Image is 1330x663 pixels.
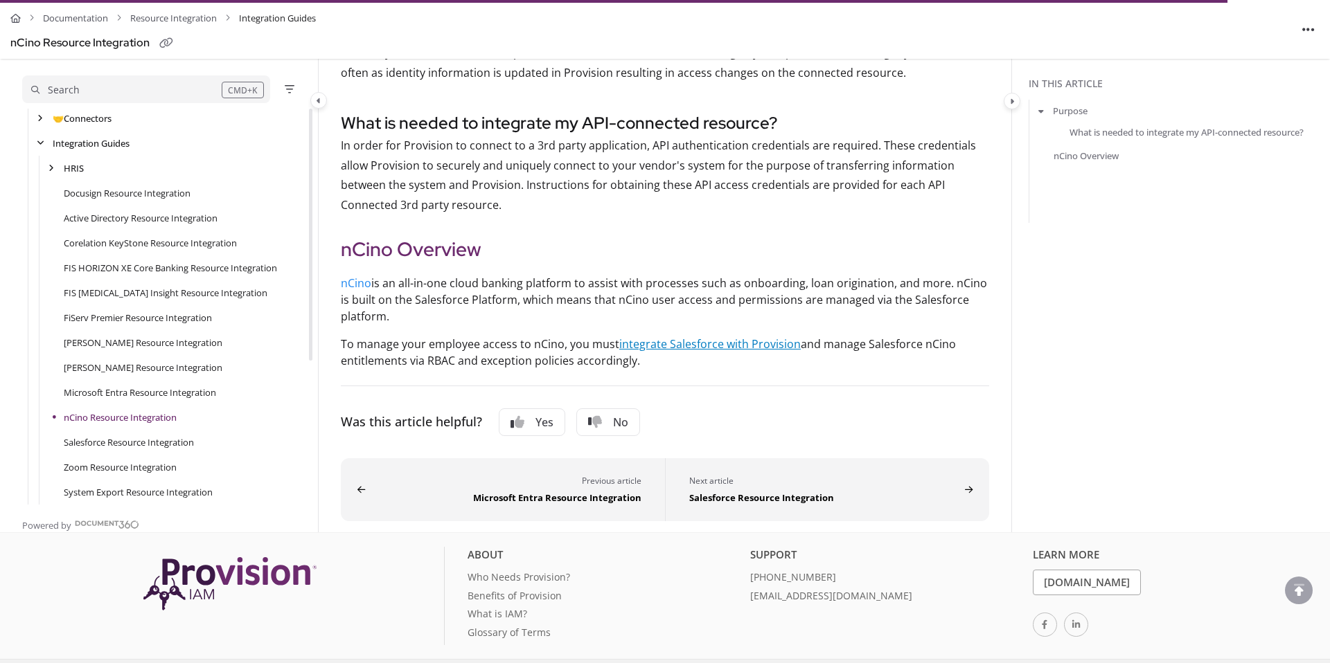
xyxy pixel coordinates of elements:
a: nCino [341,275,371,291]
span: Integration Guides [239,8,316,28]
a: Jack Henry Symitar Resource Integration [64,361,222,374]
a: Active Directory Resource Integration [64,211,218,225]
a: FIS IBS Insight Resource Integration [64,286,267,300]
p: To manage your employee access to nCino, you must and manage Salesforce nCino entitlements via RB... [341,336,989,369]
a: Glossary of Terms [468,625,740,644]
a: HRIS [64,161,84,175]
div: Next article [689,475,959,488]
a: Purpose [1053,104,1088,118]
a: Resource Integration [130,8,217,28]
a: What is IAM? [468,606,740,625]
button: Copy link of [155,33,177,55]
a: Powered by Document360 - opens in a new tab [22,516,139,532]
a: Integration Guides [53,136,130,150]
div: Was this article helpful? [341,412,482,432]
button: Microsoft Entra Resource Integration [341,458,665,521]
a: integrate Salesforce with Provision [619,336,801,352]
a: Zoom Resource Integration [64,460,177,474]
div: arrow [33,137,47,150]
h3: What is needed to integrate my API-connected resource? [341,111,989,136]
p: Generally, Provision will create, update, and delete user accounts according to your specificatio... [341,43,989,83]
button: Category toggle [1004,93,1020,109]
button: Category toggle [310,92,327,109]
img: Provision IAM Onboarding Platform [143,557,317,610]
a: nCino Resource Integration [64,410,177,424]
a: Home [10,8,21,28]
button: arrow [1035,103,1047,118]
a: Salesforce Resource Integration [64,435,194,449]
a: Benefits of Provision [468,588,740,607]
button: Filter [281,81,298,98]
a: Connectors [53,111,112,125]
div: Learn More [1033,547,1305,570]
div: arrow [33,112,47,125]
a: FiServ Premier Resource Integration [64,311,212,325]
button: Salesforce Resource Integration [665,458,989,521]
a: Microsoft Entra Resource Integration [64,385,216,399]
a: [DOMAIN_NAME] [1033,570,1141,595]
div: scroll to top [1285,576,1313,604]
button: Article more options [1297,18,1320,40]
div: Salesforce Resource Integration [689,488,959,505]
a: Who Needs Provision? [468,570,740,588]
span: Powered by [22,518,71,532]
a: FIS HORIZON XE Core Banking Resource Integration [64,261,277,275]
button: Search [22,75,270,103]
a: Docusign Resource Integration [64,186,190,200]
button: No [576,408,640,436]
div: About [468,547,740,570]
div: In this article [1029,76,1324,91]
a: nCino Overview [1054,149,1119,163]
a: What is needed to integrate my API-connected resource? [1070,125,1304,139]
div: arrow [44,162,58,175]
div: Search [48,82,80,98]
a: System Export Resource Integration [64,485,213,499]
div: CMD+K [222,82,264,98]
p: In order for Provision to connect to a 3rd party application, API authentication credentials are ... [341,136,989,215]
span: 🤝 [53,112,64,125]
a: Documentation [43,8,108,28]
a: [PHONE_NUMBER] [750,570,1022,588]
div: Microsoft Entra Resource Integration [371,488,641,505]
a: [EMAIL_ADDRESS][DOMAIN_NAME] [750,588,1022,607]
div: Support [750,547,1022,570]
a: Corelation KeyStone Resource Integration [64,236,237,250]
img: Document360 [75,520,139,529]
div: nCino Resource Integration [10,33,150,53]
a: Jack Henry SilverLake Resource Integration [64,336,222,349]
h2: nCino Overview [341,235,989,264]
div: Previous article [371,475,641,488]
p: is an all-in-one cloud banking platform to assist with processes such as onboarding, loan origina... [341,275,989,325]
button: Yes [499,408,565,436]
